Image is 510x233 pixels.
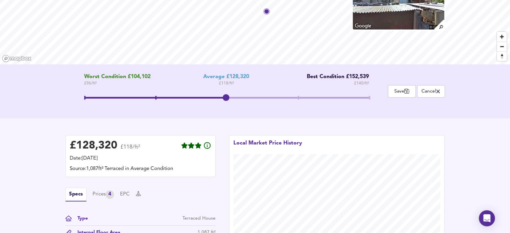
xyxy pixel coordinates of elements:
span: Reset bearing to north [497,52,507,61]
button: Zoom in [497,32,507,42]
div: Type [72,215,88,222]
button: Reset bearing to north [497,51,507,61]
button: Prices4 [93,190,114,199]
div: Prices [93,190,114,199]
span: Save [392,88,412,95]
div: Source: 1,087ft² Terraced in Average Condition [70,165,211,173]
button: Save [388,85,416,98]
div: Best Condition £152,539 [302,74,369,80]
span: £ 96 / ft² [84,80,151,87]
span: £ 118 / ft² [219,80,234,87]
div: 4 [106,190,114,199]
span: £ 140 / ft² [354,80,369,87]
div: £ 128,320 [70,141,117,151]
div: Open Intercom Messenger [479,210,495,226]
button: Zoom out [497,42,507,51]
span: Worst Condition £104,102 [84,74,151,80]
button: Cancel [417,85,445,98]
a: Mapbox homepage [2,55,32,62]
div: Local Market Price History [233,139,302,154]
button: EPC [120,191,130,198]
div: Terraced House [182,215,216,222]
span: £118/ft² [120,144,140,154]
img: search [433,19,445,31]
button: Specs [65,188,87,201]
div: Date: [DATE] [70,155,211,162]
div: Average £128,320 [203,74,249,80]
span: Cancel [421,88,441,95]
